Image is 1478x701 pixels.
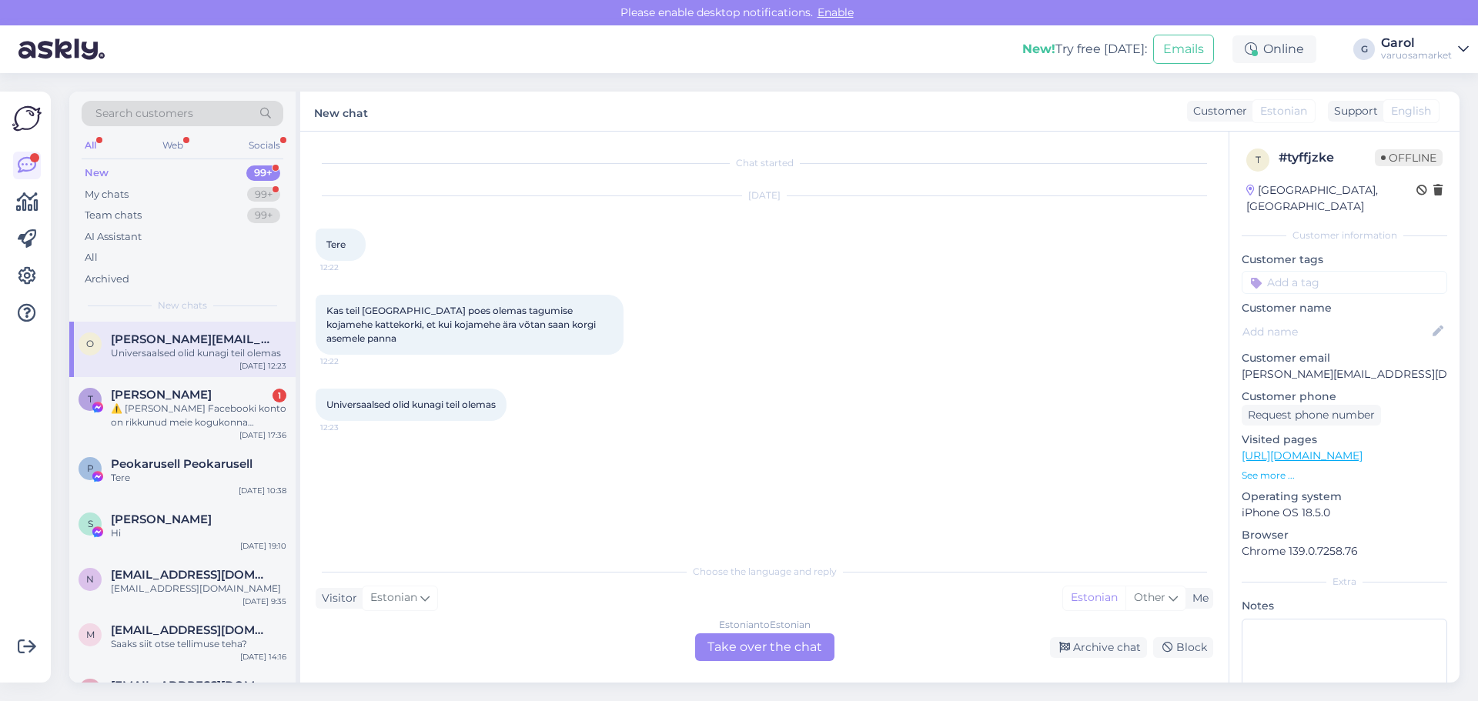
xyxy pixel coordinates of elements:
span: nikolajzur@gmail.com [111,568,271,582]
div: [EMAIL_ADDRESS][DOMAIN_NAME] [111,582,286,596]
p: iPhone OS 18.5.0 [1242,505,1447,521]
span: mihkel.luidalepp@hotmail.com [111,623,271,637]
span: Sally Wu [111,512,212,526]
p: Browser [1242,527,1447,543]
div: Hi [111,526,286,540]
div: All [85,250,98,265]
div: 99+ [246,165,280,181]
div: Extra [1242,575,1447,589]
p: See more ... [1242,469,1447,482]
div: 1 [273,389,286,402]
img: Askly Logo [12,104,42,133]
b: New! [1022,42,1055,56]
div: My chats [85,187,129,202]
div: [DATE] 9:35 [242,596,286,607]
label: New chat [314,101,368,122]
span: Estonian [1260,103,1307,119]
div: All [82,135,99,155]
span: t [1256,154,1261,165]
span: o [86,338,94,349]
div: Estonian [1063,586,1125,609]
div: AI Assistant [85,229,142,245]
input: Add name [1242,323,1430,340]
span: Universaalsed olid kunagi teil olemas [326,399,496,410]
p: Customer name [1242,300,1447,316]
span: n [86,573,94,585]
div: 99+ [247,187,280,202]
div: New [85,165,109,181]
div: Online [1232,35,1316,63]
p: Operating system [1242,489,1447,505]
p: [PERSON_NAME][EMAIL_ADDRESS][DOMAIN_NAME] [1242,366,1447,382]
div: Archive chat [1050,637,1147,658]
span: Kas teil [GEOGRAPHIC_DATA] poes olemas tagumise kojamehe kattekorki, et kui kojamehe ära võtan sa... [326,305,598,344]
span: 12:23 [320,422,378,433]
div: [DATE] 10:38 [239,485,286,496]
span: P [87,462,94,474]
span: onopa.raido@gmail.com [111,332,271,346]
input: Add a tag [1242,271,1447,294]
div: [DATE] [316,189,1213,202]
div: [DATE] 19:10 [240,540,286,552]
span: S [88,518,93,529]
span: Peokarusell Peokarusell [111,457,252,471]
div: Try free [DATE]: [1022,40,1147,58]
div: Archived [85,272,129,287]
span: Estonian [370,589,417,606]
div: Me [1186,590,1209,606]
div: Estonian to Estonian [719,618,811,632]
div: Visitor [316,590,357,606]
div: Tere [111,471,286,485]
span: Search customers [95,105,193,122]
div: Choose the language and reply [316,565,1213,579]
a: [URL][DOMAIN_NAME] [1242,449,1363,462]
p: Customer phone [1242,389,1447,405]
div: Garol [1381,37,1452,49]
span: T [88,393,93,405]
div: Take over the chat [695,633,834,661]
div: G [1353,38,1375,60]
div: Customer [1187,103,1247,119]
div: Web [159,135,186,155]
div: ⚠️ [PERSON_NAME] Facebooki konto on rikkunud meie kogukonna standardeid. Meie süsteem on saanud p... [111,402,286,429]
div: [DATE] 14:16 [240,651,286,663]
div: varuosamarket [1381,49,1452,62]
p: Customer tags [1242,252,1447,268]
div: Saaks siit otse tellimuse teha? [111,637,286,651]
span: 12:22 [320,356,378,367]
span: 12:22 [320,262,378,273]
div: 99+ [247,208,280,223]
div: [DATE] 12:23 [239,360,286,372]
span: Enable [813,5,858,19]
p: Customer email [1242,350,1447,366]
div: [DATE] 17:36 [239,429,286,441]
span: Thabiso Tsubele [111,388,212,402]
p: Chrome 139.0.7258.76 [1242,543,1447,559]
span: Tere [326,239,346,250]
div: # tyffjzke [1279,149,1375,167]
span: roadangelltd11@gmail.com [111,679,271,693]
div: Socials [246,135,283,155]
a: Garolvaruosamarket [1381,37,1469,62]
div: Block [1153,637,1213,658]
p: Visited pages [1242,432,1447,448]
span: New chats [158,299,207,312]
span: Other [1134,590,1165,604]
div: Customer information [1242,229,1447,242]
div: Request phone number [1242,405,1381,426]
span: m [86,629,95,640]
span: English [1391,103,1431,119]
div: Support [1328,103,1378,119]
div: Universaalsed olid kunagi teil olemas [111,346,286,360]
button: Emails [1153,35,1214,64]
span: Offline [1375,149,1443,166]
div: [GEOGRAPHIC_DATA], [GEOGRAPHIC_DATA] [1246,182,1416,215]
p: Notes [1242,598,1447,614]
div: Chat started [316,156,1213,170]
div: Team chats [85,208,142,223]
